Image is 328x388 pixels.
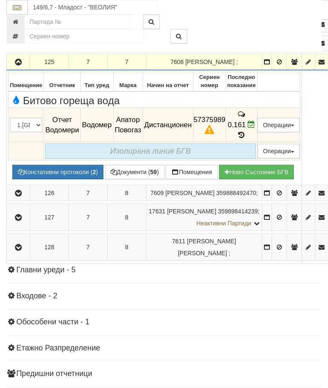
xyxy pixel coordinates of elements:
[219,165,294,179] button: Новo Състояние БГВ
[228,121,246,129] span: 0.161
[125,214,129,221] span: 8
[225,72,257,91] th: Последно показание
[165,190,214,196] span: [PERSON_NAME]
[30,54,69,70] td: 125
[81,72,114,91] th: Тип уред
[248,121,255,128] i: Редакция Отчет към 30/09/2025
[185,58,234,65] span: [PERSON_NAME]
[196,220,252,227] span: Неактивни Партиди
[81,108,114,142] td: Водомер
[125,190,129,196] span: 8
[69,54,108,70] td: 7
[150,169,157,175] b: 59
[113,72,143,91] th: Марка
[167,208,216,215] span: [PERSON_NAME]
[12,165,103,179] button: Констативни протоколи (2)
[216,190,256,196] span: 359888492470
[172,238,185,245] span: Партида №
[10,95,120,106] span: Битово гореща вода
[146,54,262,70] td: ;
[146,234,262,261] td: ;
[125,244,129,251] span: 8
[110,146,191,155] i: Изолирана линия БГВ
[24,29,144,44] input: Сериен номер
[6,266,322,274] h4: Главни уреди - 5
[237,110,246,118] span: История на забележките
[258,118,300,132] button: Операции
[166,165,218,179] button: Помещения
[9,72,44,91] th: Помещение
[30,185,69,201] td: 126
[93,169,96,175] b: 2
[150,190,164,196] span: Партида №
[258,144,300,158] button: Операции
[69,185,108,201] td: 7
[24,15,130,29] input: Партида №
[218,208,258,215] span: 359898414239
[193,116,225,124] span: 57375989
[149,208,165,215] span: Партида №
[6,370,322,378] h4: Предишни отчетници
[143,108,193,142] td: Дистанционен
[125,58,129,65] span: 7
[30,204,69,231] td: 127
[6,292,322,300] h4: Входове - 2
[178,238,236,257] span: [PERSON_NAME] [PERSON_NAME]
[146,185,262,201] td: ;
[69,204,108,231] td: 7
[30,234,69,261] td: 128
[44,72,81,91] th: Отчетник
[6,318,322,327] h4: Обособени части - 1
[146,204,262,231] td: ;
[143,72,193,91] th: Начин на отчет
[105,165,164,179] button: Документи (59)
[238,131,244,139] span: История на показанията
[6,344,322,353] h4: Етажно Разпределение
[45,116,79,134] span: Отчет Водомери
[113,108,143,142] td: Апатор Повогаз
[69,234,108,261] td: 7
[193,72,225,91] th: Сериен номер
[170,58,184,65] span: Партида №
